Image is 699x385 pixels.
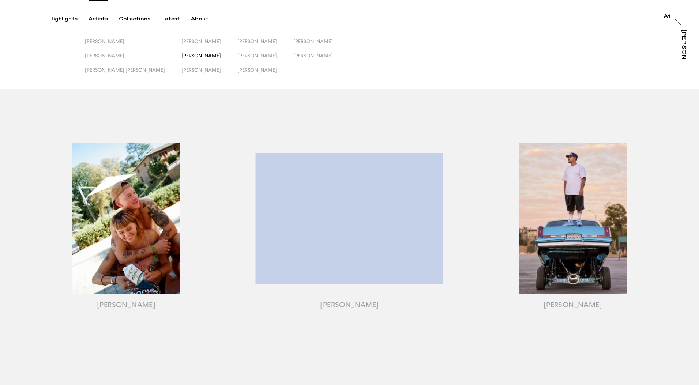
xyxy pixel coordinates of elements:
button: [PERSON_NAME] [85,53,181,67]
button: [PERSON_NAME] [PERSON_NAME] [85,67,181,81]
button: [PERSON_NAME] [293,38,349,53]
span: [PERSON_NAME] [85,38,124,44]
button: [PERSON_NAME] [181,67,237,81]
button: [PERSON_NAME] [237,53,293,67]
div: [PERSON_NAME] [681,30,687,86]
button: [PERSON_NAME] [237,38,293,53]
span: [PERSON_NAME] [181,53,221,58]
a: At [664,14,671,21]
span: [PERSON_NAME] [237,53,277,58]
a: [PERSON_NAME] [679,30,687,60]
span: [PERSON_NAME] [293,38,333,44]
button: [PERSON_NAME] [181,38,237,53]
span: [PERSON_NAME] [181,38,221,44]
div: Latest [161,16,180,22]
div: About [191,16,208,22]
div: Artists [89,16,108,22]
div: Highlights [49,16,78,22]
span: [PERSON_NAME] [237,38,277,44]
button: [PERSON_NAME] [181,53,237,67]
span: [PERSON_NAME] [85,53,124,58]
span: [PERSON_NAME] [293,53,333,58]
button: [PERSON_NAME] [293,53,349,67]
button: Artists [89,16,119,22]
button: About [191,16,219,22]
span: [PERSON_NAME] [PERSON_NAME] [85,67,165,73]
button: Highlights [49,16,89,22]
button: Latest [161,16,191,22]
span: [PERSON_NAME] [237,67,277,73]
div: Collections [119,16,150,22]
button: [PERSON_NAME] [237,67,293,81]
button: [PERSON_NAME] [85,38,181,53]
span: [PERSON_NAME] [181,67,221,73]
button: Collections [119,16,161,22]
